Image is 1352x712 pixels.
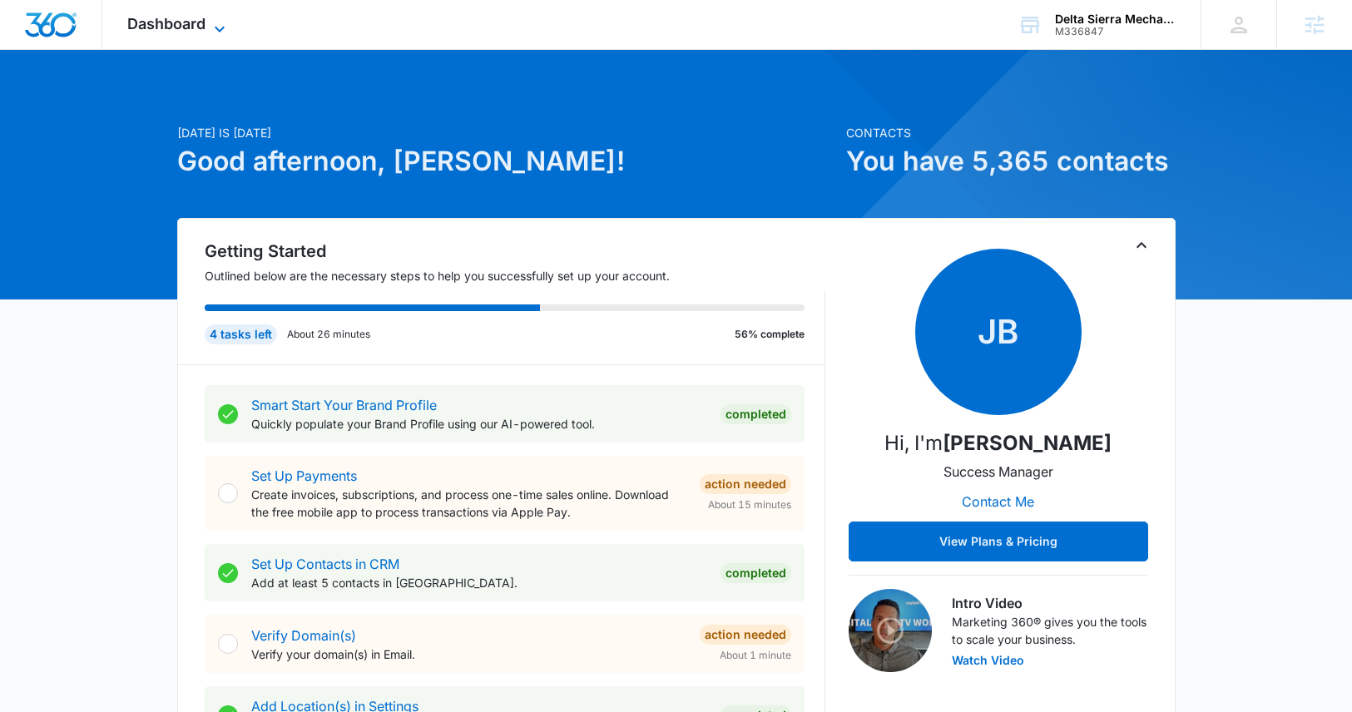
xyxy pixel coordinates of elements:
button: Contact Me [945,482,1051,522]
span: JB [915,249,1082,415]
strong: [PERSON_NAME] [943,431,1112,455]
div: Action Needed [700,474,791,494]
p: About 26 minutes [287,327,370,342]
button: View Plans & Pricing [849,522,1148,561]
p: Contacts [846,124,1176,141]
a: Verify Domain(s) [251,627,356,644]
h1: Good afternoon, [PERSON_NAME]! [177,141,836,181]
a: Set Up Contacts in CRM [251,556,399,572]
div: Completed [721,404,791,424]
p: Outlined below are the necessary steps to help you successfully set up your account. [205,267,825,284]
span: About 15 minutes [708,497,791,512]
p: Add at least 5 contacts in [GEOGRAPHIC_DATA]. [251,574,707,591]
span: Dashboard [127,15,206,32]
p: Marketing 360® gives you the tools to scale your business. [952,613,1148,648]
img: Intro Video [849,589,932,672]
button: Watch Video [952,655,1024,666]
a: Smart Start Your Brand Profile [251,397,437,413]
p: 56% complete [735,327,805,342]
button: Toggle Collapse [1132,235,1151,255]
div: account name [1055,12,1176,26]
h2: Getting Started [205,239,825,264]
div: Completed [721,563,791,583]
span: About 1 minute [720,648,791,663]
p: Verify your domain(s) in Email. [251,645,686,663]
a: Set Up Payments [251,467,357,484]
p: [DATE] is [DATE] [177,124,836,141]
p: Hi, I'm [884,428,1112,458]
p: Quickly populate your Brand Profile using our AI-powered tool. [251,415,707,433]
h1: You have 5,365 contacts [846,141,1176,181]
p: Create invoices, subscriptions, and process one-time sales online. Download the free mobile app t... [251,486,686,521]
div: account id [1055,26,1176,37]
div: 4 tasks left [205,324,277,344]
div: Action Needed [700,625,791,645]
h3: Intro Video [952,593,1148,613]
p: Success Manager [943,462,1053,482]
